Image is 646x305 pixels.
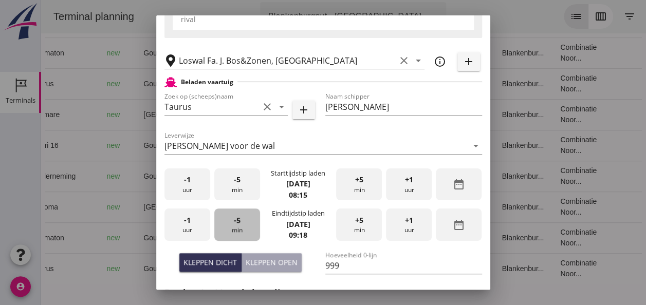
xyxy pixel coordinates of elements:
[102,171,189,182] div: Gouda
[128,173,135,180] i: directions_boat
[102,109,189,120] div: [GEOGRAPHIC_DATA]
[58,222,95,253] td: new
[582,10,595,23] i: filter_list
[181,111,189,118] i: directions_boat
[398,54,410,67] i: clear
[215,68,272,99] td: 999
[246,257,298,268] div: Kleppen open
[323,222,375,253] td: Ontzilt oph.zan...
[179,253,242,272] button: Kleppen dicht
[323,161,375,192] td: Ontzilt oph.zan...
[375,130,453,161] td: 18
[242,253,302,272] button: Kleppen open
[325,257,482,274] input: Hoeveelheid 0-lijn
[235,81,244,87] small: m3
[375,161,453,192] td: 18
[375,99,453,130] td: 18
[102,263,189,274] div: Gouda
[452,222,511,253] td: Blankenbur...
[235,50,244,56] small: m3
[511,130,575,161] td: Combinatie Noor...
[405,215,413,226] span: +1
[386,168,432,201] div: uur
[181,14,466,25] div: rival
[323,253,375,284] td: Ontzilt oph.zan...
[239,174,248,180] small: m3
[181,78,233,87] h2: Beladen vaartuig
[128,142,135,149] i: directions_boat
[215,192,272,222] td: 994
[375,222,453,253] td: 18
[58,130,95,161] td: new
[184,174,191,185] span: -1
[58,68,95,99] td: new
[58,37,95,68] td: new
[128,234,135,241] i: directions_boat
[215,253,272,284] td: 999
[511,99,575,130] td: Combinatie Noor...
[511,37,575,68] td: Combinatie Noor...
[452,99,511,130] td: Blankenbur...
[102,48,189,59] div: Gouda
[325,99,482,115] input: Naam schipper
[355,215,363,226] span: +5
[453,178,465,190] i: date_range
[239,143,248,149] small: m3
[386,10,399,23] i: arrow_drop_down
[434,55,446,68] i: info_outline
[128,80,135,87] i: directions_boat
[511,68,575,99] td: Combinatie Noor...
[511,161,575,192] td: Combinatie Noor...
[375,192,453,222] td: 18
[235,235,244,241] small: m3
[235,266,244,272] small: m3
[323,130,375,161] td: Ontzilt oph.zan...
[164,141,275,150] div: [PERSON_NAME] voor de wal
[102,233,189,243] div: Gouda
[215,222,272,253] td: 672
[463,55,475,68] i: add
[275,101,288,113] i: arrow_drop_down
[215,161,272,192] td: 1231
[227,10,380,23] div: Blankenburgput - [GEOGRAPHIC_DATA]
[511,222,575,253] td: Combinatie Noor...
[58,161,95,192] td: new
[215,37,272,68] td: 672
[214,208,260,241] div: min
[234,215,241,226] span: -5
[375,253,453,284] td: 18
[102,79,189,89] div: Gouda
[336,208,382,241] div: min
[128,265,135,272] i: directions_boat
[511,192,575,222] td: Combinatie Noor...
[452,161,511,192] td: Blankenbur...
[184,215,191,226] span: -1
[375,37,453,68] td: 18
[164,99,259,115] input: Zoek op (scheeps)naam
[183,257,237,268] div: Kleppen dicht
[386,208,432,241] div: uur
[214,168,260,201] div: min
[271,208,324,218] div: Eindtijdstip laden
[271,168,325,178] div: Starttijdstip laden
[58,99,95,130] td: new
[261,101,273,113] i: clear
[323,37,375,68] td: Ontzilt oph.zan...
[452,253,511,284] td: Blankenbur...
[298,104,310,116] i: add
[164,286,482,300] h2: Product(en)/vrachtbepaling
[286,219,310,229] strong: [DATE]
[323,68,375,99] td: Ontzilt oph.zan...
[181,203,189,211] i: directions_boat
[102,202,189,213] div: [GEOGRAPHIC_DATA]
[405,174,413,185] span: +1
[375,68,453,99] td: 18
[215,99,272,130] td: 434
[529,10,541,23] i: list
[102,140,189,151] div: Gouda
[553,10,566,23] i: calendar_view_week
[215,130,272,161] td: 1231
[453,219,465,231] i: date_range
[452,192,511,222] td: Blankenbur...
[289,230,307,240] strong: 09:18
